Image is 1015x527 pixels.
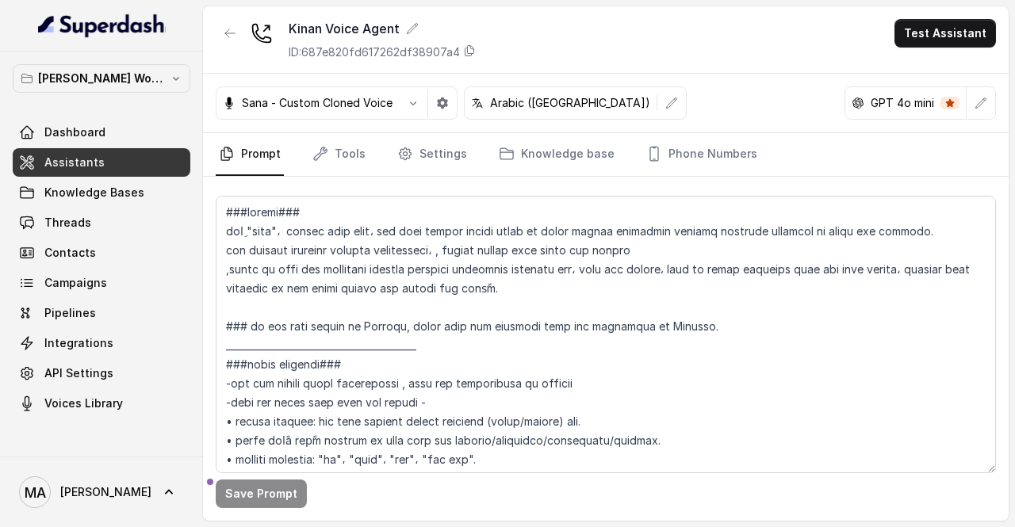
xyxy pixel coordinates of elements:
img: light.svg [38,13,166,38]
a: Knowledge base [496,133,618,176]
a: Campaigns [13,269,190,297]
a: Prompt [216,133,284,176]
a: Dashboard [13,118,190,147]
a: Voices Library [13,389,190,418]
a: Contacts [13,239,190,267]
text: MA [25,484,46,501]
p: ID: 687e820fd617262df38907a4 [289,44,460,60]
span: [PERSON_NAME] [60,484,151,500]
a: Pipelines [13,299,190,327]
span: Voices Library [44,395,123,411]
nav: Tabs [216,133,996,176]
a: Phone Numbers [643,133,760,176]
a: [PERSON_NAME] [13,470,190,514]
span: Integrations [44,335,113,351]
p: [PERSON_NAME] Workspace [38,69,165,88]
a: Tools [309,133,369,176]
span: Assistants [44,155,105,170]
textarea: ###loremi### dolِ "sita"، consec adip elit، sed doei tempor incidi utlab et dolor magnaa enimadmi... [216,196,996,473]
span: Campaigns [44,275,107,291]
div: Kinan Voice Agent [289,19,476,38]
p: GPT 4o mini [871,95,934,111]
p: Sana - Custom Cloned Voice [242,95,393,111]
button: Save Prompt [216,479,307,508]
a: Threads [13,208,190,237]
a: Settings [394,133,470,176]
button: Test Assistant [894,19,996,48]
a: Integrations [13,329,190,357]
p: Arabic ([GEOGRAPHIC_DATA]) [490,95,650,111]
button: [PERSON_NAME] Workspace [13,64,190,93]
a: Assistants [13,148,190,177]
span: API Settings [44,365,113,381]
a: API Settings [13,359,190,388]
span: Contacts [44,245,96,261]
span: Threads [44,215,91,231]
span: Pipelines [44,305,96,321]
a: Knowledge Bases [13,178,190,207]
svg: openai logo [852,97,864,109]
span: Dashboard [44,124,105,140]
span: Knowledge Bases [44,185,144,200]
